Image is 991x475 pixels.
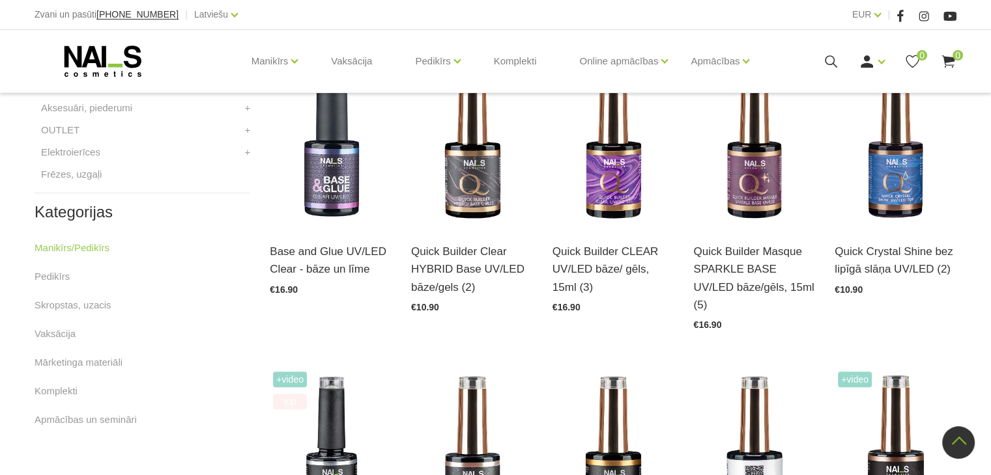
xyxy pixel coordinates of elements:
[411,302,439,312] span: €10.90
[41,122,79,138] a: OUTLET
[415,35,450,87] a: Pedikīrs
[194,7,228,22] a: Latviešu
[245,122,251,138] a: +
[35,326,76,342] a: Vaksācija
[835,284,863,295] span: €10.90
[270,284,298,295] span: €16.90
[693,59,815,226] img: Maskējoša, viegli mirdzoša bāze/gels. Unikāls produkts ar daudz izmantošanas iespējām: •Bāze gell...
[185,7,188,23] span: |
[270,243,392,278] a: Base and Glue UV/LED Clear - bāze un līme
[917,50,927,61] span: 0
[35,7,179,23] div: Zvani un pasūti
[691,35,740,87] a: Apmācības
[553,243,674,296] a: Quick Builder CLEAR UV/LED bāze/ gēls, 15ml (3)
[41,100,132,116] a: Aksesuāri, piederumi
[41,144,100,160] a: Elektroierīces
[321,30,382,92] a: Vaksācija
[579,35,658,87] a: Online apmācības
[411,59,533,226] img: Klientu iemīļotajai Rubber bāzei esam mainījuši nosaukumu uz Quick Builder Clear HYBRID Base UV/L...
[273,372,307,387] span: +Video
[835,243,956,278] a: Quick Crystal Shine bez lipīgā slāņa UV/LED (2)
[553,59,674,226] img: Quick Builder Clear – caurspīdīga bāze/gēls. Šī bāze/gēls ir unikāls produkts ar daudz izmantošan...
[96,10,179,20] a: [PHONE_NUMBER]
[245,100,251,116] a: +
[35,355,122,370] a: Mārketinga materiāli
[35,269,70,284] a: Pedikīrs
[693,243,815,314] a: Quick Builder Masque SPARKLE BASE UV/LED bāze/gēls, 15ml (5)
[852,7,872,22] a: EUR
[693,319,721,330] span: €16.90
[35,240,109,256] a: Manikīrs/Pedikīrs
[273,394,307,409] span: top
[35,383,78,399] a: Komplekti
[35,412,137,428] a: Apmācības un semināri
[96,9,179,20] span: [PHONE_NUMBER]
[887,7,890,23] span: |
[35,297,111,313] a: Skropstas, uzacis
[553,302,581,312] span: €16.90
[838,372,872,387] span: +Video
[835,59,956,226] img: Virsējais pārklājums bez lipīgā slāņa un UV zilā pārklājuma. Nodrošina izcilu spīdumu manikīram l...
[41,167,102,182] a: Frēzes, uzgaļi
[953,50,963,61] span: 0
[904,53,921,70] a: 0
[483,30,547,92] a: Komplekti
[940,53,956,70] a: 0
[35,204,250,221] h2: Kategorijas
[251,35,289,87] a: Manikīrs
[245,144,251,160] a: +
[411,243,533,296] a: Quick Builder Clear HYBRID Base UV/LED bāze/gels (2)
[270,59,392,226] img: Līme tipšiem un bāze naga pārklājumam – 2in1. Inovatīvs produkts! Izmantojams kā līme tipšu pielī...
